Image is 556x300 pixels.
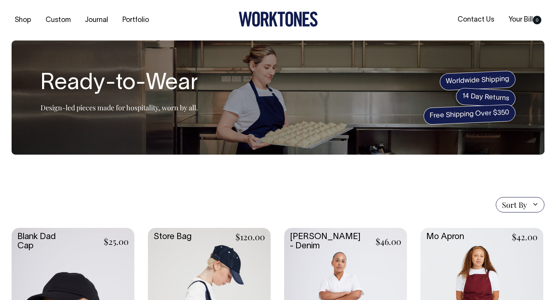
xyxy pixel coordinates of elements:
[12,14,34,27] a: Shop
[456,88,516,108] span: 14 Day Returns
[533,16,541,24] span: 0
[82,14,111,27] a: Journal
[42,14,74,27] a: Custom
[423,104,516,125] span: Free Shipping Over $350
[502,200,527,209] span: Sort By
[41,71,198,96] h1: Ready-to-Wear
[505,13,544,26] a: Your Bill0
[439,71,516,91] span: Worldwide Shipping
[119,14,152,27] a: Portfolio
[454,13,497,26] a: Contact Us
[41,103,198,112] p: Design-led pieces made for hospitality, worn by all.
